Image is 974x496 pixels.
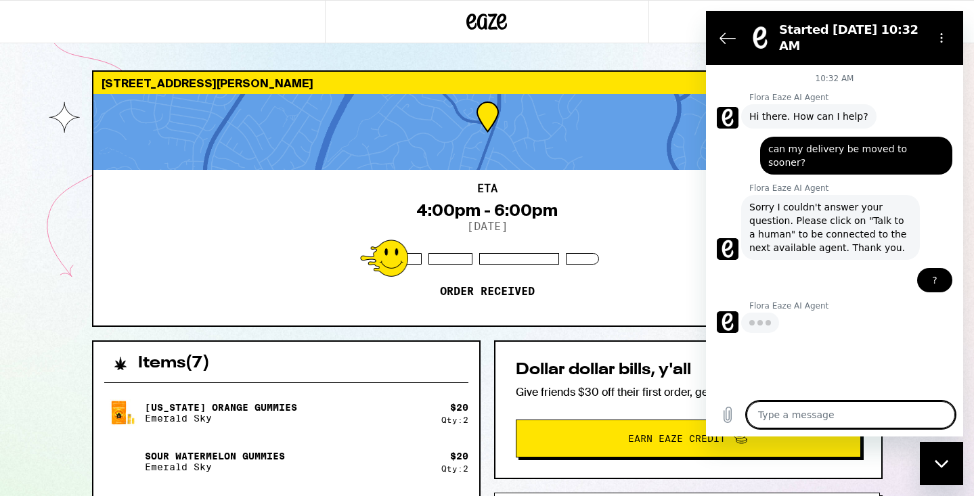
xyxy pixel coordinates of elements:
[145,402,297,413] p: [US_STATE] Orange Gummies
[516,420,861,457] button: Earn Eaze Credit
[104,394,142,432] img: California Orange Gummies
[145,461,285,472] p: Emerald Sky
[145,451,285,461] p: Sour Watermelon Gummies
[920,442,963,485] iframe: Button to launch messaging window, conversation in progress
[450,402,468,413] div: $ 20
[467,220,508,233] p: [DATE]
[477,183,497,194] h2: ETA
[440,285,535,298] p: Order received
[516,385,861,399] p: Give friends $30 off their first order, get $40 credit for yourself!
[706,11,963,436] iframe: Messaging window
[145,413,297,424] p: Emerald Sky
[416,201,558,220] div: 4:00pm - 6:00pm
[138,355,210,371] h2: Items ( 7 )
[516,362,861,378] h2: Dollar dollar bills, y'all
[628,434,726,443] span: Earn Eaze Credit
[441,464,468,473] div: Qty: 2
[93,72,881,94] div: [STREET_ADDRESS][PERSON_NAME]
[450,451,468,461] div: $ 20
[441,415,468,424] div: Qty: 2
[104,443,142,480] img: Sour Watermelon Gummies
